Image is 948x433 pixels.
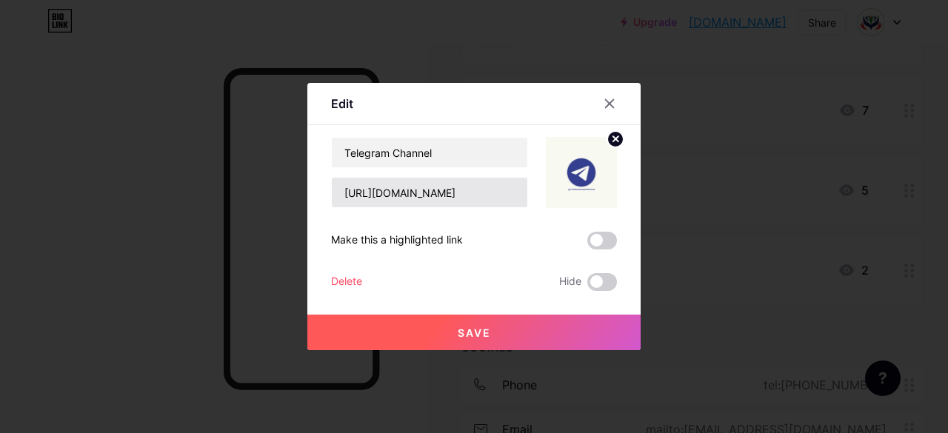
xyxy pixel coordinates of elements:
[331,95,353,113] div: Edit
[331,273,362,291] div: Delete
[559,273,581,291] span: Hide
[458,326,491,339] span: Save
[546,137,617,208] img: link_thumbnail
[307,315,641,350] button: Save
[332,178,527,207] input: URL
[332,138,527,167] input: Title
[331,232,463,249] div: Make this a highlighted link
